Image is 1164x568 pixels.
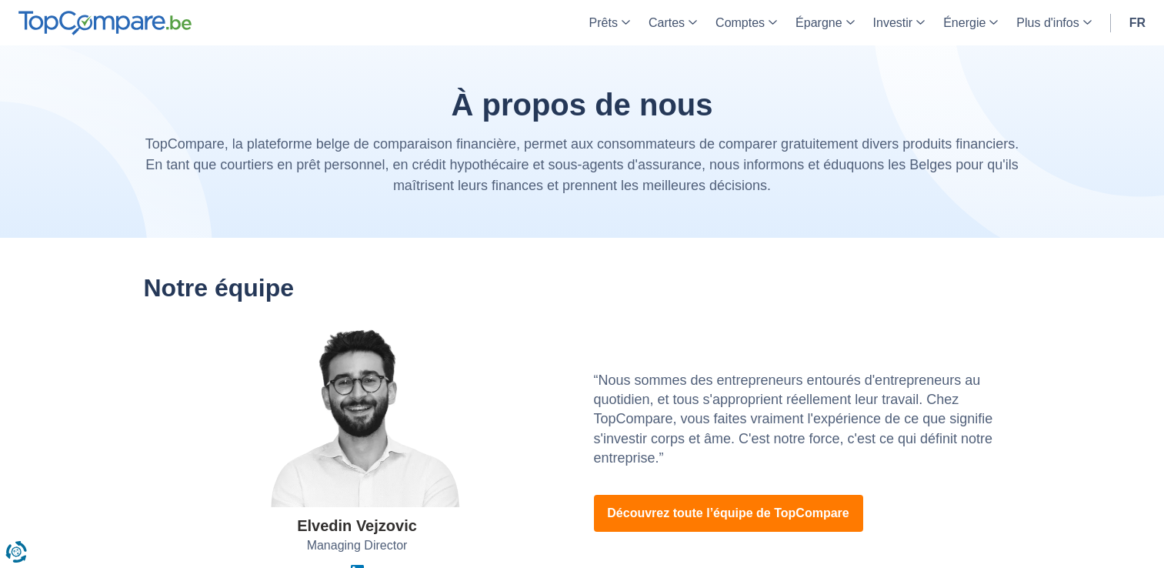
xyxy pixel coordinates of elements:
img: Elvedin Vejzovic [234,325,480,507]
img: TopCompare [18,11,192,35]
p: TopCompare, la plateforme belge de comparaison financière, permet aux consommateurs de comparer g... [144,134,1021,196]
h2: Notre équipe [144,275,1021,302]
p: “Nous sommes des entrepreneurs entourés d'entrepreneurs au quotidien, et tous s'approprient réell... [594,371,1021,468]
div: Elvedin Vejzovic [297,515,417,537]
h1: À propos de nous [144,88,1021,122]
span: Managing Director [307,537,408,555]
a: Découvrez toute l’équipe de TopCompare [594,495,863,532]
